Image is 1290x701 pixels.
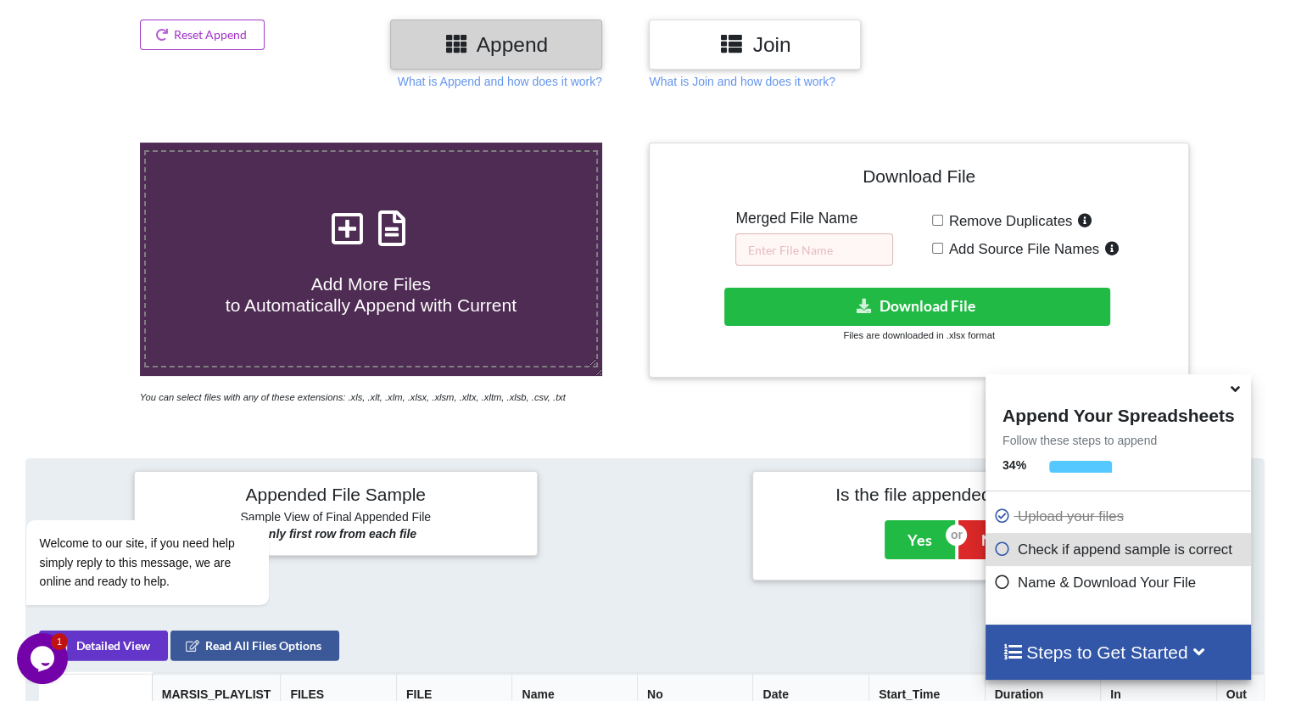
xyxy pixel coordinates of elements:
button: Read All Files Options [170,631,339,661]
input: Enter File Name [735,233,893,266]
h4: Append Your Spreadsheets [986,401,1251,426]
button: Yes [885,520,955,559]
p: Follow these steps to append [986,432,1251,449]
h6: Sample View of Final Appended File [147,510,525,527]
span: Add More Files to Automatically Append with Current [226,274,517,315]
button: Reset Append [140,20,265,50]
small: Files are downloaded in .xlsx format [843,330,994,340]
p: Upload your files [994,506,1247,527]
p: Check if append sample is correct [994,539,1247,560]
h4: Is the file appended correctly? [765,484,1143,505]
iframe: chat widget [17,367,322,625]
h3: Append [403,32,589,57]
button: Download File [724,288,1110,326]
h4: Appended File Sample [147,484,525,508]
span: Add Source File Names [943,241,1099,257]
h4: Steps to Get Started [1002,642,1234,663]
p: What is Join and how does it work? [649,73,835,90]
p: What is Append and how does it work? [398,73,602,90]
h4: Download File [662,155,1176,204]
h3: Join [662,32,848,57]
b: 34 % [1002,458,1026,472]
iframe: chat widget [17,633,71,684]
button: No [958,520,1025,559]
button: Detailed View [39,631,168,661]
h5: Merged File Name [735,210,893,227]
p: Name & Download Your File [994,572,1247,593]
span: Remove Duplicates [943,213,1073,229]
i: You can select files with any of these extensions: .xls, .xlt, .xlm, .xlsx, .xlsm, .xltx, .xltm, ... [140,392,566,402]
